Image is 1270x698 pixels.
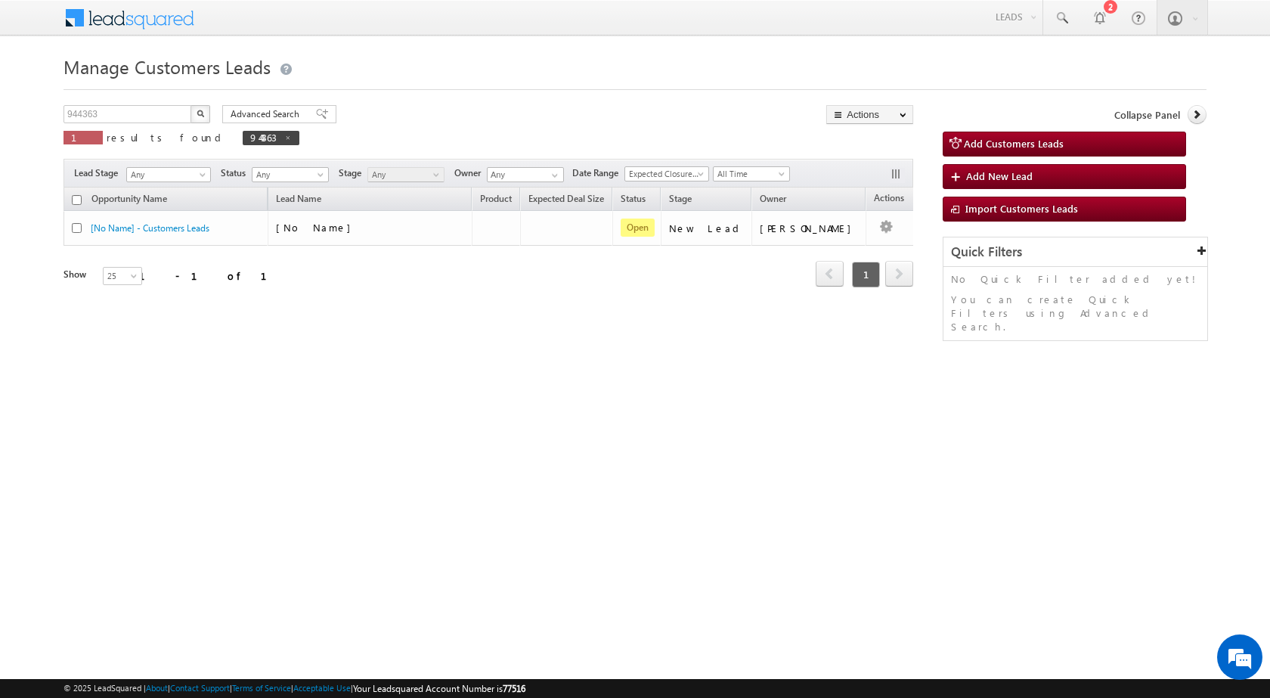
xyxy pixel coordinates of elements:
[197,110,204,117] img: Search
[528,193,604,204] span: Expected Deal Size
[26,79,63,99] img: d_60004797649_company_0_60004797649
[621,219,655,237] span: Open
[487,167,564,182] input: Type to Search
[74,166,124,180] span: Lead Stage
[964,137,1064,150] span: Add Customers Leads
[521,191,612,210] a: Expected Deal Size
[107,131,227,144] span: results found
[170,683,230,693] a: Contact Support
[816,262,844,287] a: prev
[713,166,790,181] a: All Time
[714,167,785,181] span: All Time
[943,237,1207,267] div: Quick Filters
[966,169,1033,182] span: Add New Lead
[231,107,304,121] span: Advanced Search
[353,683,525,694] span: Your Leadsquared Account Number is
[816,261,844,287] span: prev
[965,202,1078,215] span: Import Customers Leads
[232,683,291,693] a: Terms of Service
[126,167,211,182] a: Any
[252,168,324,181] span: Any
[368,168,440,181] span: Any
[71,131,95,144] span: 1
[852,262,880,287] span: 1
[760,222,859,235] div: [PERSON_NAME]
[866,190,912,209] span: Actions
[268,191,329,210] span: Lead Name
[951,272,1200,286] p: No Quick Filter added yet!
[206,466,274,486] em: Start Chat
[72,195,82,205] input: Check all records
[63,681,525,696] span: © 2025 LeadSquared | | | | |
[613,191,653,210] a: Status
[1114,108,1180,122] span: Collapse Panel
[248,8,284,44] div: Minimize live chat window
[63,268,91,281] div: Show
[669,222,745,235] div: New Lead
[91,222,209,234] a: [No Name] - Customers Leads
[276,221,358,234] span: [No Name]
[669,193,692,204] span: Stage
[252,167,329,182] a: Any
[625,167,704,181] span: Expected Closure Date
[624,166,709,181] a: Expected Closure Date
[760,193,786,204] span: Owner
[127,168,206,181] span: Any
[572,166,624,180] span: Date Range
[293,683,351,693] a: Acceptable Use
[885,261,913,287] span: next
[544,168,562,183] a: Show All Items
[951,293,1200,333] p: You can create Quick Filters using Advanced Search.
[826,105,913,124] button: Actions
[503,683,525,694] span: 77516
[454,166,487,180] span: Owner
[63,54,271,79] span: Manage Customers Leads
[146,683,168,693] a: About
[91,193,167,204] span: Opportunity Name
[250,131,277,144] span: 944363
[79,79,254,99] div: Chat with us now
[339,166,367,180] span: Stage
[367,167,444,182] a: Any
[480,193,512,204] span: Product
[84,191,175,210] a: Opportunity Name
[103,267,142,285] a: 25
[104,269,144,283] span: 25
[885,262,913,287] a: next
[139,267,285,284] div: 1 - 1 of 1
[661,191,699,210] a: Stage
[221,166,252,180] span: Status
[20,140,276,453] textarea: Type your message and hit 'Enter'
